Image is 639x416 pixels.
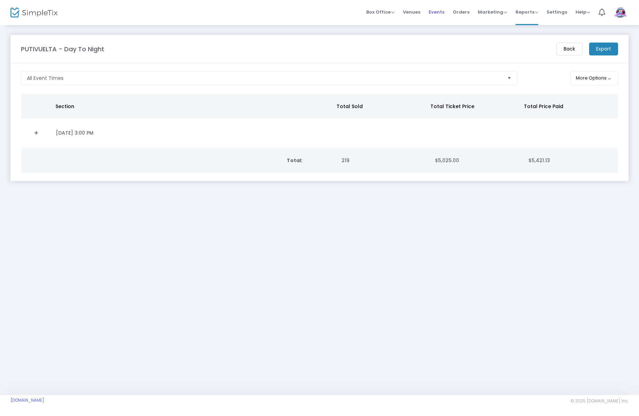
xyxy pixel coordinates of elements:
span: Settings [547,3,567,21]
m-panel-title: PUTIVUELTA - Day To Night [21,44,104,54]
span: Total Price Paid [524,103,563,110]
m-button: Export [589,43,618,55]
span: $5,421.13 [528,157,550,164]
span: Total Ticket Price [430,103,474,110]
span: All Event Times [27,75,63,82]
td: [DATE] 3:00 PM [52,119,335,148]
span: Reports [516,9,538,15]
span: Help [576,9,590,15]
span: Venues [403,3,420,21]
m-button: Back [556,43,582,55]
button: Select [504,71,514,85]
span: Marketing [478,9,507,15]
b: Total: [287,157,302,164]
th: Section [51,94,332,119]
div: Data table [21,94,618,148]
span: Events [429,3,444,21]
span: $5,025.00 [435,157,459,164]
span: © 2025 [DOMAIN_NAME] Inc. [571,398,629,404]
button: More Options [570,71,618,85]
span: 219 [341,157,349,164]
span: Box Office [366,9,394,15]
span: Orders [453,3,469,21]
th: Total Sold [332,94,426,119]
a: Expand Details [25,127,47,138]
a: [DOMAIN_NAME] [10,398,44,403]
div: Data table [21,148,618,173]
